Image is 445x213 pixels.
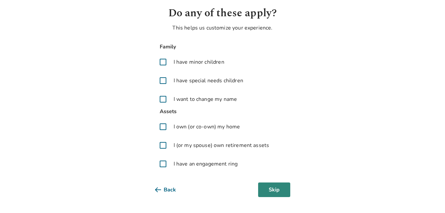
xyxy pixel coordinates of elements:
button: Skip [258,182,290,197]
span: I have special needs children [174,77,243,85]
span: Assets [155,107,290,116]
span: I want to change my name [174,95,237,103]
span: I (or my spouse) own retirement assets [174,141,269,149]
button: Back [155,182,187,197]
span: Family [155,42,290,51]
span: I have an engagement ring [174,160,238,168]
span: I have minor children [174,58,224,66]
h1: Do any of these apply? [155,5,290,21]
p: This helps us customize your experience. [155,24,290,32]
span: I own (or co-own) my home [174,123,240,131]
iframe: Chat Widget [412,181,445,213]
